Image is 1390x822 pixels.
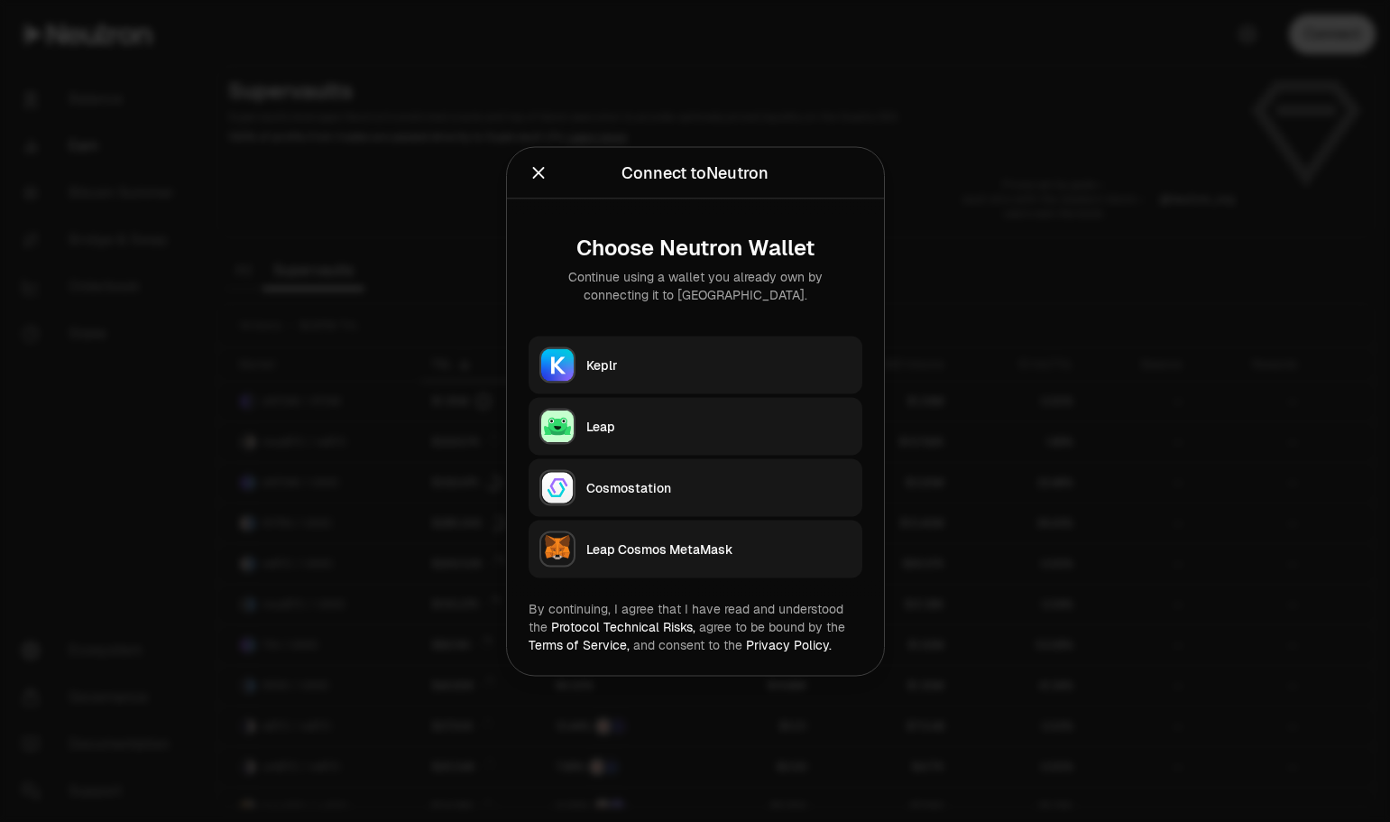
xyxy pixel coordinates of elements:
[529,636,630,652] a: Terms of Service,
[529,397,862,455] button: LeapLeap
[541,410,574,442] img: Leap
[543,235,848,260] div: Choose Neutron Wallet
[543,267,848,303] div: Continue using a wallet you already own by connecting it to [GEOGRAPHIC_DATA].
[529,160,548,185] button: Close
[586,540,851,558] div: Leap Cosmos MetaMask
[551,618,695,634] a: Protocol Technical Risks,
[529,336,862,393] button: KeplrKeplr
[621,160,769,185] div: Connect to Neutron
[586,478,851,496] div: Cosmostation
[541,532,574,565] img: Leap Cosmos MetaMask
[586,417,851,435] div: Leap
[541,348,574,381] img: Keplr
[529,458,862,516] button: CosmostationCosmostation
[746,636,832,652] a: Privacy Policy.
[529,599,862,653] div: By continuing, I agree that I have read and understood the agree to be bound by the and consent t...
[541,471,574,503] img: Cosmostation
[586,356,851,374] div: Keplr
[529,520,862,577] button: Leap Cosmos MetaMaskLeap Cosmos MetaMask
